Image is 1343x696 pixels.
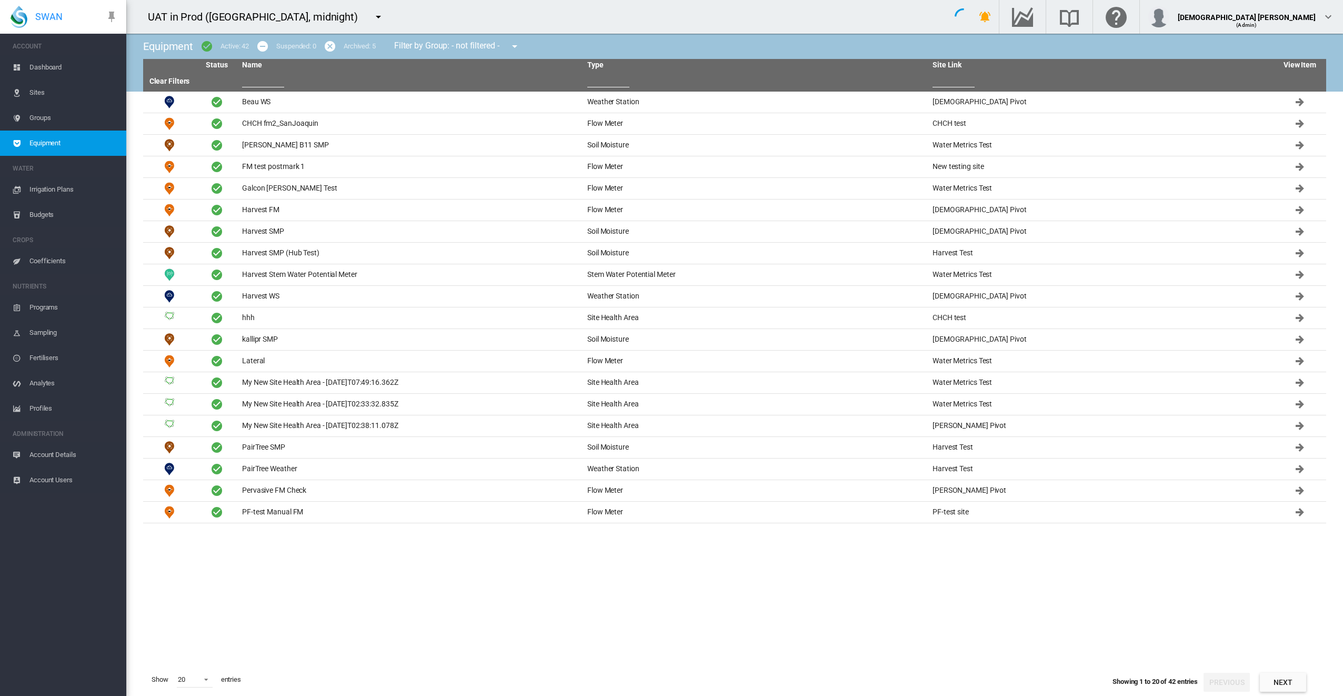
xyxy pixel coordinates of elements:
[583,92,928,113] td: Weather Station
[1294,506,1306,519] md-icon: Click to go to equipment
[1289,415,1310,436] button: Click to go to equipment
[583,502,928,523] td: Flow Meter
[143,200,1326,221] tr: Flow Meter Harvest FM Flow Meter [DEMOGRAPHIC_DATA] Pivot Click to go to equipment
[211,96,223,108] span: Active
[143,92,1326,113] tr: Weather Station Beau WS Weather Station [DEMOGRAPHIC_DATA] Pivot Click to go to equipment
[143,135,196,156] td: Soil Moisture
[238,178,583,199] td: Galcon [PERSON_NAME] Test
[163,139,176,152] img: 11.svg
[1289,286,1310,307] button: Click to go to equipment
[163,312,176,324] img: 3.svg
[143,351,1326,372] tr: Flow Meter Lateral Flow Meter Water Metrics Test Click to go to equipment
[238,480,583,501] td: Pervasive FM Check
[35,10,63,23] span: SWAN
[583,286,928,307] td: Weather Station
[29,55,118,80] span: Dashboard
[583,264,928,285] td: Stem Water Potential Meter
[583,415,928,436] td: Site Health Area
[1294,225,1306,238] md-icon: Click to go to equipment
[587,61,604,69] a: Type
[368,6,389,27] button: icon-menu-down
[211,204,223,216] span: Active
[143,221,196,242] td: Soil Moisture
[583,135,928,156] td: Soil Moisture
[211,376,223,389] span: Active
[583,156,928,177] td: Flow Meter
[276,42,316,51] div: Suspended: 0
[178,675,185,683] div: 20
[143,221,1326,243] tr: Soil Moisture Harvest SMP Soil Moisture [DEMOGRAPHIC_DATA] Pivot Click to go to equipment
[583,480,928,501] td: Flow Meter
[1289,307,1310,329] button: Click to go to equipment
[928,59,1274,72] th: Site Link
[143,178,196,199] td: Flow Meter
[143,264,196,285] td: Stem Water Potential Meter
[163,355,176,367] img: 9.svg
[163,290,176,303] img: 10.svg
[928,156,1274,177] td: New testing site
[928,135,1274,156] td: Water Metrics Test
[319,36,340,57] button: icon-cancel
[238,113,583,134] td: CHCH fm2_SanJoaquin
[143,264,1326,286] tr: Stem Water Potential Meter Harvest Stem Water Potential Meter Stem Water Potential Meter Water Me...
[211,290,223,303] span: Active
[29,345,118,371] span: Fertilisers
[143,437,1326,459] tr: Soil Moisture PairTree SMP Soil Moisture Harvest Test Click to go to equipment
[238,221,583,242] td: Harvest SMP
[143,372,196,393] td: Site Health Area
[143,480,1326,502] tr: Flow Meter Pervasive FM Check Flow Meter [PERSON_NAME] Pivot Click to go to equipment
[1294,355,1306,367] md-icon: Click to go to equipment
[1294,463,1306,475] md-icon: Click to go to equipment
[147,671,173,689] span: Show
[143,200,196,221] td: Flow Meter
[211,225,223,238] span: Active
[928,480,1274,501] td: [PERSON_NAME] Pivot
[29,202,118,227] span: Budgets
[143,415,1326,437] tr: Site Health Area My New Site Health Area - [DATE]T02:38:11.078Z Site Health Area [PERSON_NAME] Pi...
[143,372,1326,394] tr: Site Health Area My New Site Health Area - [DATE]T07:49:16.362Z Site Health Area Water Metrics Te...
[928,178,1274,199] td: Water Metrics Test
[238,286,583,307] td: Harvest WS
[29,396,118,421] span: Profiles
[143,502,196,523] td: Flow Meter
[979,11,991,23] md-icon: icon-bell-ring
[211,312,223,324] span: Active
[163,420,176,432] img: 3.svg
[1289,178,1310,199] button: Click to go to equipment
[583,459,928,480] td: Weather Station
[143,329,196,350] td: Soil Moisture
[143,243,196,264] td: Soil Moisture
[1294,182,1306,195] md-icon: Click to go to equipment
[163,161,176,173] img: 9.svg
[1289,221,1310,242] button: Click to go to equipment
[1294,269,1306,281] md-icon: Click to go to equipment
[211,247,223,260] span: Active
[583,351,928,372] td: Flow Meter
[143,286,1326,307] tr: Weather Station Harvest WS Weather Station [DEMOGRAPHIC_DATA] Pivot Click to go to equipment
[1057,11,1082,23] md-icon: Search the knowledge base
[928,221,1274,242] td: [DEMOGRAPHIC_DATA] Pivot
[1294,204,1306,216] md-icon: Click to go to equipment
[211,355,223,367] span: Active
[206,61,227,69] a: Status
[13,425,118,442] span: ADMINISTRATION
[143,394,1326,415] tr: Site Health Area My New Site Health Area - [DATE]T02:33:32.835Z Site Health Area Water Metrics Te...
[217,671,245,689] span: entries
[211,484,223,497] span: Active
[221,42,249,51] div: Active: 42
[1289,243,1310,264] button: Click to go to equipment
[211,182,223,195] span: Active
[29,295,118,320] span: Programs
[238,264,583,285] td: Harvest Stem Water Potential Meter
[143,459,1326,480] tr: Weather Station PairTree Weather Weather Station Harvest Test Click to go to equipment
[928,437,1274,458] td: Harvest Test
[928,394,1274,415] td: Water Metrics Test
[143,286,196,307] td: Weather Station
[1289,92,1310,113] button: Click to go to equipment
[13,232,118,248] span: CROPS
[1178,8,1316,18] div: [DEMOGRAPHIC_DATA] [PERSON_NAME]
[163,441,176,454] img: 11.svg
[143,243,1326,264] tr: Soil Moisture Harvest SMP (Hub Test) Soil Moisture Harvest Test Click to go to equipment
[238,329,583,350] td: kallipr SMP
[344,42,376,51] div: Archived: 5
